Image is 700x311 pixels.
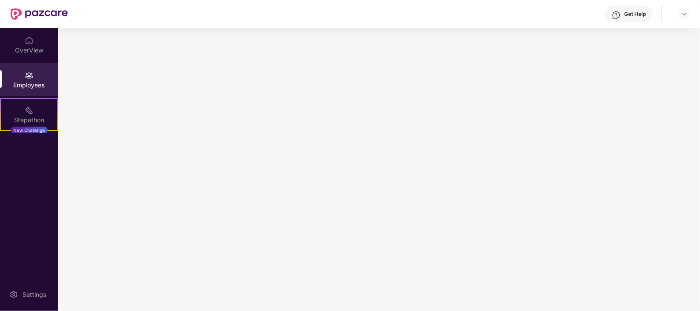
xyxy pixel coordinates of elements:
[25,71,34,80] img: svg+xml;base64,PHN2ZyBpZD0iRW1wbG95ZWVzIiB4bWxucz0iaHR0cDovL3d3dy53My5vcmcvMjAwMC9zdmciIHdpZHRoPS...
[9,290,18,299] img: svg+xml;base64,PHN2ZyBpZD0iU2V0dGluZy0yMHgyMCIgeG1sbnM9Imh0dHA6Ly93d3cudzMub3JnLzIwMDAvc3ZnIiB3aW...
[20,290,49,299] div: Settings
[612,11,621,19] img: svg+xml;base64,PHN2ZyBpZD0iSGVscC0zMngzMiIgeG1sbnM9Imh0dHA6Ly93d3cudzMub3JnLzIwMDAvc3ZnIiB3aWR0aD...
[681,11,688,18] img: svg+xml;base64,PHN2ZyBpZD0iRHJvcGRvd24tMzJ4MzIiIHhtbG5zPSJodHRwOi8vd3d3LnczLm9yZy8yMDAwL3N2ZyIgd2...
[1,116,57,124] div: Stepathon
[11,127,48,134] div: New Challenge
[25,36,34,45] img: svg+xml;base64,PHN2ZyBpZD0iSG9tZSIgeG1sbnM9Imh0dHA6Ly93d3cudzMub3JnLzIwMDAvc3ZnIiB3aWR0aD0iMjAiIG...
[25,106,34,115] img: svg+xml;base64,PHN2ZyB4bWxucz0iaHR0cDovL3d3dy53My5vcmcvMjAwMC9zdmciIHdpZHRoPSIyMSIgaGVpZ2h0PSIyMC...
[11,8,68,20] img: New Pazcare Logo
[624,11,646,18] div: Get Help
